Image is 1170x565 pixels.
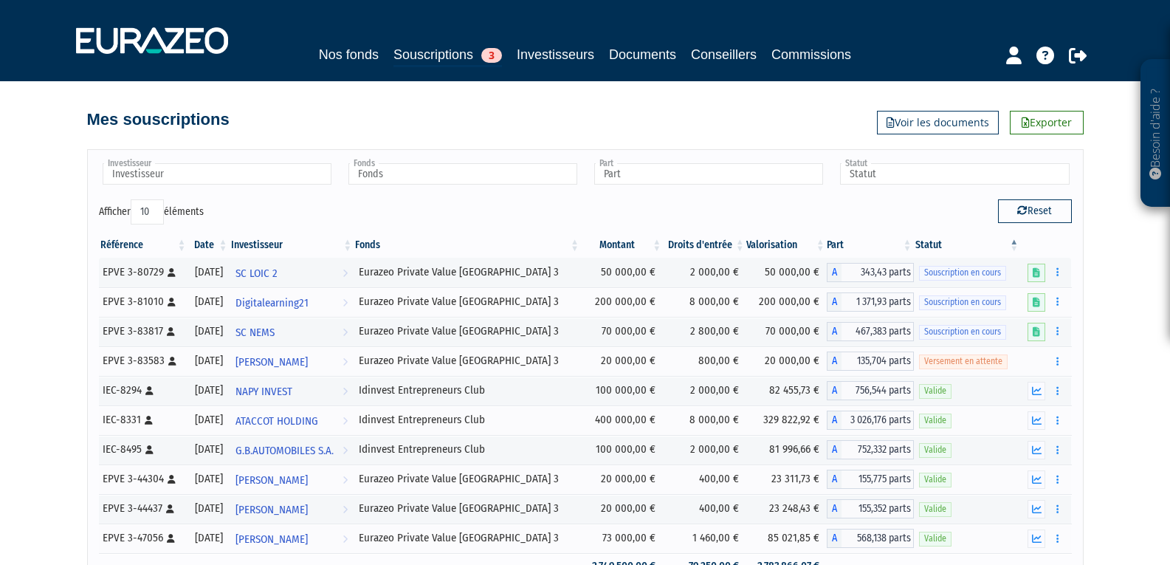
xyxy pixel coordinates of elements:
[103,530,183,546] div: EPVE 3-47056
[919,325,1006,339] span: Souscription en cours
[581,405,663,435] td: 400 000,00 €
[235,260,278,287] span: SC LOIC 2
[842,529,914,548] span: 568,138 parts
[230,346,354,376] a: [PERSON_NAME]
[103,412,183,428] div: IEC-8331
[230,317,354,346] a: SC NEMS
[827,499,842,518] span: A
[919,502,952,516] span: Valide
[103,501,183,516] div: EPVE 3-44437
[343,290,348,317] i: Voir l'investisseur
[746,317,827,346] td: 70 000,00 €
[919,295,1006,309] span: Souscription en cours
[919,414,952,428] span: Valide
[581,524,663,553] td: 73 000,00 €
[663,524,746,553] td: 1 460,00 €
[1010,111,1084,134] a: Exporter
[746,346,827,376] td: 20 000,00 €
[746,258,827,287] td: 50 000,00 €
[230,494,354,524] a: [PERSON_NAME]
[827,411,842,430] span: A
[359,383,576,398] div: Idinvest Entrepreneurs Club
[235,408,318,435] span: ATACCOT HOLDING
[359,264,576,280] div: Eurazeo Private Value [GEOGRAPHIC_DATA] 3
[145,416,153,425] i: [Français] Personne physique
[1147,67,1164,200] p: Besoin d'aide ?
[827,411,914,430] div: A - Idinvest Entrepreneurs Club
[103,294,183,309] div: EPVE 3-81010
[746,233,827,258] th: Valorisation: activer pour trier la colonne par ordre croissant
[354,233,581,258] th: Fonds: activer pour trier la colonne par ordre croissant
[193,530,224,546] div: [DATE]
[517,44,594,65] a: Investisseurs
[235,290,309,317] span: Digitalearning21
[103,323,183,339] div: EPVE 3-83817
[87,111,230,129] h4: Mes souscriptions
[746,524,827,553] td: 85 021,85 €
[827,470,842,489] span: A
[877,111,999,134] a: Voir les documents
[193,471,224,487] div: [DATE]
[343,319,348,346] i: Voir l'investisseur
[827,322,842,341] span: A
[919,266,1006,280] span: Souscription en cours
[230,435,354,465] a: G.B.AUTOMOBILES S.A.
[230,376,354,405] a: NAPY INVEST
[103,442,183,457] div: IEC-8495
[193,294,224,309] div: [DATE]
[581,258,663,287] td: 50 000,00 €
[359,442,576,457] div: Idinvest Entrepreneurs Club
[919,384,952,398] span: Valide
[842,292,914,312] span: 1 371,93 parts
[193,264,224,280] div: [DATE]
[145,445,154,454] i: [Français] Personne physique
[343,496,348,524] i: Voir l'investisseur
[359,471,576,487] div: Eurazeo Private Value [GEOGRAPHIC_DATA] 3
[76,27,228,54] img: 1732889491-logotype_eurazeo_blanc_rvb.png
[842,381,914,400] span: 756,544 parts
[842,322,914,341] span: 467,383 parts
[581,435,663,465] td: 100 000,00 €
[746,435,827,465] td: 81 996,66 €
[609,44,676,65] a: Documents
[193,412,224,428] div: [DATE]
[359,412,576,428] div: Idinvest Entrepreneurs Club
[663,435,746,465] td: 2 000,00 €
[919,473,952,487] span: Valide
[827,381,842,400] span: A
[193,383,224,398] div: [DATE]
[230,233,354,258] th: Investisseur: activer pour trier la colonne par ordre croissant
[842,411,914,430] span: 3 026,176 parts
[193,353,224,369] div: [DATE]
[663,317,746,346] td: 2 800,00 €
[827,470,914,489] div: A - Eurazeo Private Value Europe 3
[103,471,183,487] div: EPVE 3-44304
[167,534,175,543] i: [Français] Personne physique
[103,264,183,280] div: EPVE 3-80729
[663,346,746,376] td: 800,00 €
[131,199,164,225] select: Afficheréléments
[581,233,663,258] th: Montant: activer pour trier la colonne par ordre croissant
[827,440,842,459] span: A
[746,494,827,524] td: 23 248,43 €
[827,499,914,518] div: A - Eurazeo Private Value Europe 3
[827,529,842,548] span: A
[842,499,914,518] span: 155,352 parts
[827,381,914,400] div: A - Idinvest Entrepreneurs Club
[193,442,224,457] div: [DATE]
[193,323,224,339] div: [DATE]
[919,532,952,546] span: Valide
[771,44,851,65] a: Commissions
[145,386,154,395] i: [Français] Personne physique
[746,405,827,435] td: 329 822,92 €
[230,287,354,317] a: Digitalearning21
[827,292,842,312] span: A
[343,437,348,465] i: Voir l'investisseur
[914,233,1021,258] th: Statut : activer pour trier la colonne par ordre d&eacute;croissant
[691,44,757,65] a: Conseillers
[230,258,354,287] a: SC LOIC 2
[581,317,663,346] td: 70 000,00 €
[235,378,292,405] span: NAPY INVEST
[581,346,663,376] td: 20 000,00 €
[827,263,914,282] div: A - Eurazeo Private Value Europe 3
